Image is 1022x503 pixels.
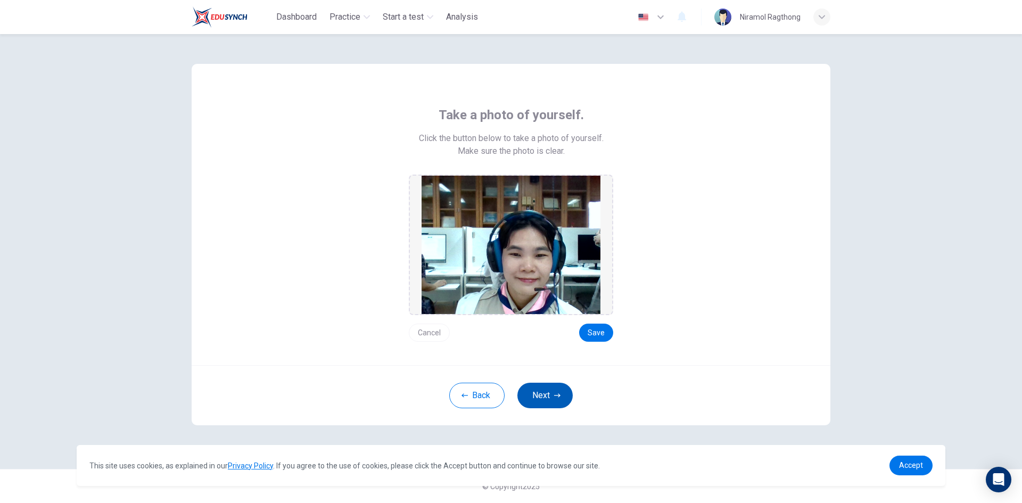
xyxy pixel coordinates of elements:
[446,11,478,23] span: Analysis
[986,467,1011,492] div: Open Intercom Messenger
[77,445,945,486] div: cookieconsent
[449,383,505,408] button: Back
[419,132,604,145] span: Click the button below to take a photo of yourself.
[325,7,374,27] button: Practice
[439,106,584,123] span: Take a photo of yourself.
[89,461,600,470] span: This site uses cookies, as explained in our . If you agree to the use of cookies, please click th...
[637,13,650,21] img: en
[383,11,424,23] span: Start a test
[889,456,933,475] a: dismiss cookie message
[276,11,317,23] span: Dashboard
[442,7,482,27] button: Analysis
[378,7,438,27] button: Start a test
[329,11,360,23] span: Practice
[228,461,273,470] a: Privacy Policy
[192,6,272,28] a: Train Test logo
[517,383,573,408] button: Next
[899,461,923,469] span: Accept
[272,7,321,27] button: Dashboard
[482,482,540,491] span: © Copyright 2025
[714,9,731,26] img: Profile picture
[740,11,801,23] div: Niramol Ragthong
[579,324,613,342] button: Save
[192,6,248,28] img: Train Test logo
[422,176,600,314] img: preview screemshot
[458,145,565,158] span: Make sure the photo is clear.
[409,324,450,342] button: Cancel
